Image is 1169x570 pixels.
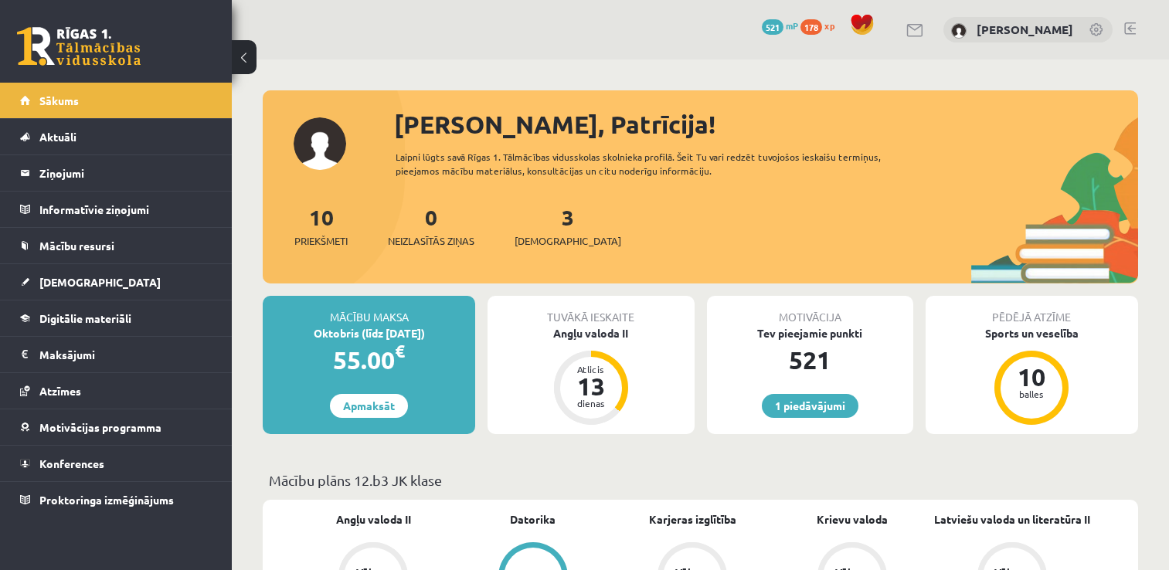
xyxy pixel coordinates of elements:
span: 521 [762,19,783,35]
a: Sports un veselība 10 balles [926,325,1138,427]
a: Ziņojumi [20,155,212,191]
div: Sports un veselība [926,325,1138,341]
div: 10 [1008,365,1055,389]
legend: Maksājumi [39,337,212,372]
a: Datorika [510,511,556,528]
a: 521 mP [762,19,798,32]
a: Aktuāli [20,119,212,154]
span: Sākums [39,93,79,107]
span: 178 [800,19,822,35]
a: Angļu valoda II Atlicis 13 dienas [488,325,694,427]
a: Motivācijas programma [20,409,212,445]
a: Krievu valoda [817,511,888,528]
span: Aktuāli [39,130,76,144]
p: Mācību plāns 12.b3 JK klase [269,470,1132,490]
div: 13 [568,374,614,399]
legend: Ziņojumi [39,155,212,191]
div: Atlicis [568,365,614,374]
span: xp [824,19,834,32]
div: Motivācija [707,296,913,325]
a: Apmaksāt [330,394,408,418]
div: 55.00 [263,341,475,378]
span: € [395,340,405,362]
div: Angļu valoda II [488,325,694,341]
div: Tev pieejamie punkti [707,325,913,341]
span: Digitālie materiāli [39,311,131,325]
legend: Informatīvie ziņojumi [39,192,212,227]
a: 0Neizlasītās ziņas [388,203,474,249]
span: [DEMOGRAPHIC_DATA] [39,275,161,289]
div: Oktobris (līdz [DATE]) [263,325,475,341]
div: Pēdējā atzīme [926,296,1138,325]
span: [DEMOGRAPHIC_DATA] [515,233,621,249]
div: Laipni lūgts savā Rīgas 1. Tālmācības vidusskolas skolnieka profilā. Šeit Tu vari redzēt tuvojošo... [396,150,921,178]
div: balles [1008,389,1055,399]
a: Maksājumi [20,337,212,372]
a: 1 piedāvājumi [762,394,858,418]
span: Priekšmeti [294,233,348,249]
a: Konferences [20,446,212,481]
a: Mācību resursi [20,228,212,263]
div: dienas [568,399,614,408]
a: 10Priekšmeti [294,203,348,249]
div: Tuvākā ieskaite [488,296,694,325]
a: Digitālie materiāli [20,300,212,336]
div: 521 [707,341,913,378]
a: 3[DEMOGRAPHIC_DATA] [515,203,621,249]
span: Proktoringa izmēģinājums [39,493,174,507]
span: mP [786,19,798,32]
a: Angļu valoda II [336,511,411,528]
span: Neizlasītās ziņas [388,233,474,249]
a: 178 xp [800,19,842,32]
a: Rīgas 1. Tālmācības vidusskola [17,27,141,66]
div: Mācību maksa [263,296,475,325]
a: Atzīmes [20,373,212,409]
a: Karjeras izglītība [649,511,736,528]
a: Sākums [20,83,212,118]
a: [DEMOGRAPHIC_DATA] [20,264,212,300]
a: Proktoringa izmēģinājums [20,482,212,517]
a: Informatīvie ziņojumi [20,192,212,227]
a: [PERSON_NAME] [977,22,1073,37]
span: Mācību resursi [39,239,114,253]
span: Motivācijas programma [39,420,161,434]
span: Konferences [39,456,104,470]
img: Patrīcija Serģe [951,23,967,39]
span: Atzīmes [39,384,81,398]
div: [PERSON_NAME], Patrīcija! [394,106,1138,143]
a: Latviešu valoda un literatūra II [934,511,1090,528]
